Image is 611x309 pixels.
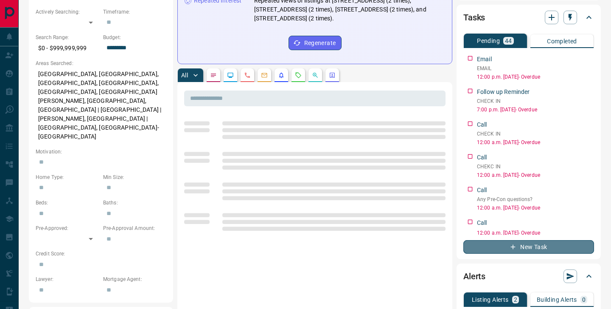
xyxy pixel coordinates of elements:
[463,269,485,283] h2: Alerts
[582,297,586,303] p: 0
[329,72,336,79] svg: Agent Actions
[537,297,577,303] p: Building Alerts
[295,72,302,79] svg: Requests
[261,72,268,79] svg: Emails
[36,173,99,181] p: Home Type:
[477,229,594,237] p: 12:00 a.m. [DATE] - Overdue
[547,38,577,44] p: Completed
[36,67,166,144] p: [GEOGRAPHIC_DATA], [GEOGRAPHIC_DATA], [GEOGRAPHIC_DATA], [GEOGRAPHIC_DATA], [GEOGRAPHIC_DATA], [G...
[36,41,99,55] p: $0 - $999,999,999
[36,224,99,232] p: Pre-Approved:
[36,148,166,156] p: Motivation:
[103,199,166,207] p: Baths:
[477,163,594,170] p: CHEKC IN
[477,55,492,64] p: Email
[227,72,234,79] svg: Lead Browsing Activity
[477,186,487,195] p: Call
[103,224,166,232] p: Pre-Approval Amount:
[36,199,99,207] p: Beds:
[463,7,594,28] div: Tasks
[477,204,594,212] p: 12:00 a.m. [DATE] - Overdue
[477,171,594,179] p: 12:00 a.m. [DATE] - Overdue
[477,218,487,227] p: Call
[36,60,166,67] p: Areas Searched:
[463,11,485,24] h2: Tasks
[477,65,594,72] p: EMAIL
[36,275,99,283] p: Lawyer:
[181,72,188,78] p: All
[463,240,594,254] button: New Task
[103,8,166,16] p: Timeframe:
[103,34,166,41] p: Budget:
[36,8,99,16] p: Actively Searching:
[103,173,166,181] p: Min Size:
[477,38,500,44] p: Pending
[463,266,594,286] div: Alerts
[312,72,319,79] svg: Opportunities
[477,153,487,162] p: Call
[477,73,594,81] p: 12:00 p.m. [DATE] - Overdue
[505,38,512,44] p: 44
[477,88,530,96] p: Follow up Reminder
[210,72,217,79] svg: Notes
[244,72,251,79] svg: Calls
[477,196,594,203] p: Any Pre-Con questions?
[278,72,285,79] svg: Listing Alerts
[36,34,99,41] p: Search Range:
[36,250,166,258] p: Credit Score:
[103,275,166,283] p: Mortgage Agent:
[289,36,342,50] button: Regenerate
[472,297,509,303] p: Listing Alerts
[477,139,594,146] p: 12:00 a.m. [DATE] - Overdue
[477,120,487,129] p: Call
[477,106,594,113] p: 7:00 p.m. [DATE] - Overdue
[477,130,594,138] p: CHECK IN
[514,297,517,303] p: 2
[477,97,594,105] p: CHECK IN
